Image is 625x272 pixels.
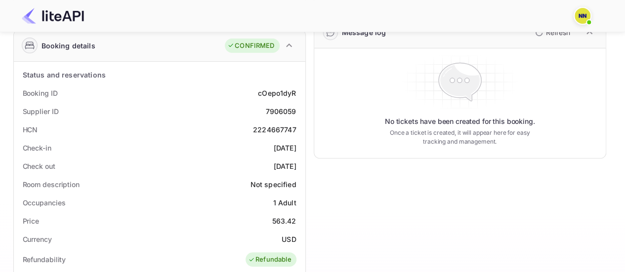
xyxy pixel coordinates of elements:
div: Room description [23,179,80,190]
div: CONFIRMED [227,41,274,51]
img: N/A N/A [575,8,590,24]
p: No tickets have been created for this booking. [385,117,535,126]
div: Check out [23,161,55,171]
div: Check-in [23,143,51,153]
div: 7906059 [265,106,296,117]
div: HCN [23,124,38,135]
p: Refresh [546,27,570,38]
div: [DATE] [274,143,296,153]
div: [DATE] [274,161,296,171]
div: Price [23,216,40,226]
div: Message log [342,27,386,38]
div: Status and reservations [23,70,106,80]
div: 1 Adult [273,197,296,208]
img: LiteAPI Logo [22,8,84,24]
div: Booking ID [23,88,58,98]
div: cOepo1dyR [258,88,296,98]
div: Supplier ID [23,106,59,117]
div: Currency [23,234,52,244]
div: Refundable [248,255,292,265]
div: Refundability [23,254,66,265]
p: Once a ticket is created, it will appear here for easy tracking and management. [382,128,538,146]
div: Occupancies [23,197,66,208]
div: Booking details [42,40,95,51]
div: USD [282,234,296,244]
div: Not specified [250,179,296,190]
div: 563.42 [272,216,296,226]
button: Refresh [529,25,574,40]
div: 2224667747 [253,124,296,135]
